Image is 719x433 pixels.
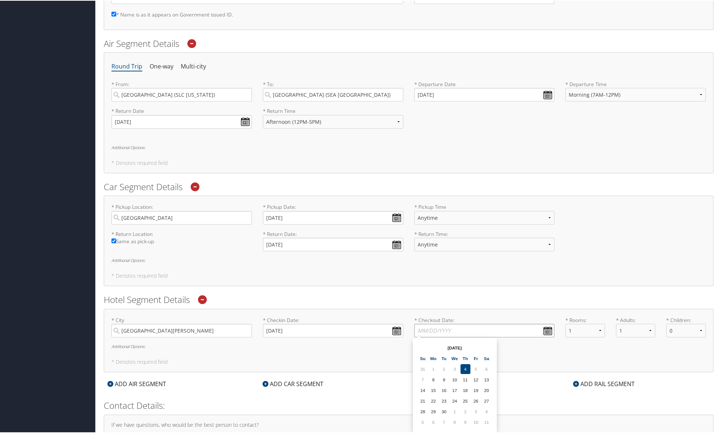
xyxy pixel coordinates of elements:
[414,230,555,256] label: * Return Time:
[150,59,173,73] li: One-way
[263,87,403,101] input: City or Airport Code
[565,80,706,107] label: * Departure Time
[482,374,492,384] td: 13
[450,363,460,373] td: 3
[111,87,252,101] input: City or Airport Code
[414,80,555,87] label: * Departure Date
[471,385,481,395] td: 19
[439,374,449,384] td: 9
[471,374,481,384] td: 12
[414,237,555,251] select: * Return Time:
[414,323,555,337] input: * Checkout Date:
[263,237,403,251] input: * Return Date:
[461,353,470,363] th: Th
[418,353,428,363] th: Su
[482,353,492,363] th: Sa
[104,379,170,388] div: ADD AIR SEGMENT
[482,417,492,426] td: 11
[439,417,449,426] td: 7
[450,353,460,363] th: We
[104,293,714,305] h2: Hotel Segment Details
[565,87,706,101] select: * Departure Time
[461,385,470,395] td: 18
[111,230,252,237] label: * Return Location
[429,406,439,416] td: 29
[461,406,470,416] td: 2
[259,379,327,388] div: ADD CAR SEGMENT
[429,363,439,373] td: 1
[471,363,481,373] td: 5
[450,385,460,395] td: 17
[439,385,449,395] td: 16
[450,395,460,405] td: 24
[429,395,439,405] td: 22
[439,395,449,405] td: 23
[461,374,470,384] td: 11
[263,230,403,251] label: * Return Date:
[471,406,481,416] td: 3
[418,363,428,373] td: 31
[450,374,460,384] td: 10
[471,417,481,426] td: 10
[181,59,206,73] li: Multi-city
[666,316,706,323] label: * Children:
[461,417,470,426] td: 9
[418,374,428,384] td: 7
[414,210,555,224] select: * Pickup Time
[429,417,439,426] td: 6
[429,385,439,395] td: 15
[263,80,403,101] label: * To:
[461,363,470,373] td: 4
[263,107,403,114] label: * Return Time
[565,316,605,323] label: * Rooms:
[104,180,714,192] h2: Car Segment Details
[471,395,481,405] td: 26
[111,238,116,243] input: Same as pick-up
[111,114,252,128] input: MM/DD/YYYY
[569,379,638,388] div: ADD RAIL SEGMENT
[439,353,449,363] th: Tu
[418,406,428,416] td: 28
[263,203,403,223] label: * Pickup Date:
[439,363,449,373] td: 2
[414,87,555,101] input: MM/DD/YYYY
[450,417,460,426] td: 8
[418,395,428,405] td: 21
[104,399,714,411] h2: Contact Details:
[482,395,492,405] td: 27
[263,210,403,224] input: * Pickup Date:
[429,342,481,352] th: [DATE]
[111,11,116,16] input: * Name is as it appears on Government issued ID.
[111,316,252,337] label: * City
[429,353,439,363] th: Mo
[429,374,439,384] td: 8
[482,406,492,416] td: 4
[616,316,656,323] label: * Adults:
[111,145,706,149] h6: Additional Options:
[263,323,403,337] input: * Checkin Date:
[482,363,492,373] td: 6
[482,385,492,395] td: 20
[111,80,252,101] label: * From:
[111,107,252,114] label: * Return Date
[111,59,142,73] li: Round Trip
[461,395,470,405] td: 25
[471,353,481,363] th: Fr
[450,406,460,416] td: 1
[111,273,706,278] h5: * Denotes required field
[111,422,706,427] h4: If we have questions, who would be the best person to contact?
[414,203,555,229] label: * Pickup Time
[111,258,706,262] h6: Additional Options:
[418,417,428,426] td: 5
[111,237,252,248] label: Same as pick-up
[111,160,706,165] h5: * Denotes required field
[111,203,252,223] label: * Pickup Location:
[104,37,714,49] h2: Air Segment Details
[111,359,706,364] h5: * Denotes required field
[111,344,706,348] h6: Additional Options:
[414,316,555,337] label: * Checkout Date:
[439,406,449,416] td: 30
[418,385,428,395] td: 14
[111,7,233,21] label: * Name is as it appears on Government issued ID.
[263,316,403,337] label: * Checkin Date:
